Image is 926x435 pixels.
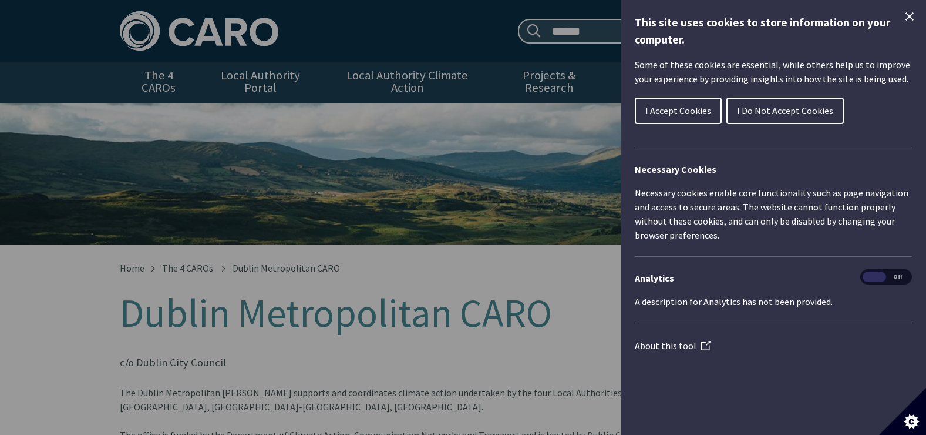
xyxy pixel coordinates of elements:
span: On [863,272,886,283]
h3: Analytics [635,271,912,285]
button: I Do Not Accept Cookies [726,98,844,124]
p: Some of these cookies are essential, while others help us to improve your experience by providing... [635,58,912,86]
h2: Necessary Cookies [635,162,912,176]
button: Set cookie preferences [879,388,926,435]
button: Close Cookie Control [903,9,917,24]
h1: This site uses cookies to store information on your computer. [635,14,912,48]
p: A description for Analytics has not been provided. [635,295,912,309]
span: I Do Not Accept Cookies [737,105,833,116]
a: About this tool [635,340,711,352]
button: I Accept Cookies [635,98,722,124]
span: I Accept Cookies [645,105,711,116]
p: Necessary cookies enable core functionality such as page navigation and access to secure areas. T... [635,186,912,242]
span: Off [886,272,910,283]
